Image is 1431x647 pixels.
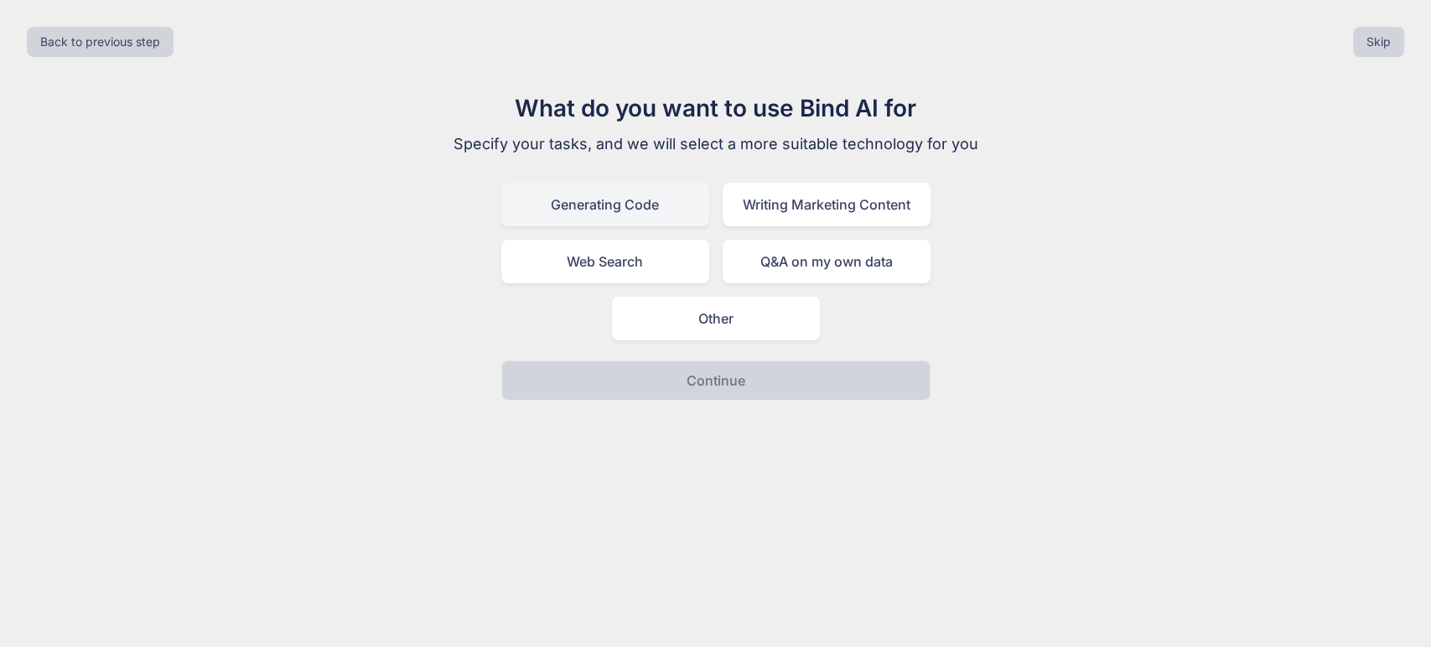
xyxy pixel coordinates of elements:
div: Web Search [501,240,709,283]
button: Continue [501,360,931,401]
div: Q&A on my own data [723,240,931,283]
div: Generating Code [501,183,709,226]
div: Other [612,297,820,340]
div: Writing Marketing Content [723,183,931,226]
h1: What do you want to use Bind AI for [434,91,998,126]
button: Back to previous step [27,27,174,57]
p: Continue [687,370,745,391]
p: Specify your tasks, and we will select a more suitable technology for you [434,132,998,156]
button: Skip [1353,27,1404,57]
